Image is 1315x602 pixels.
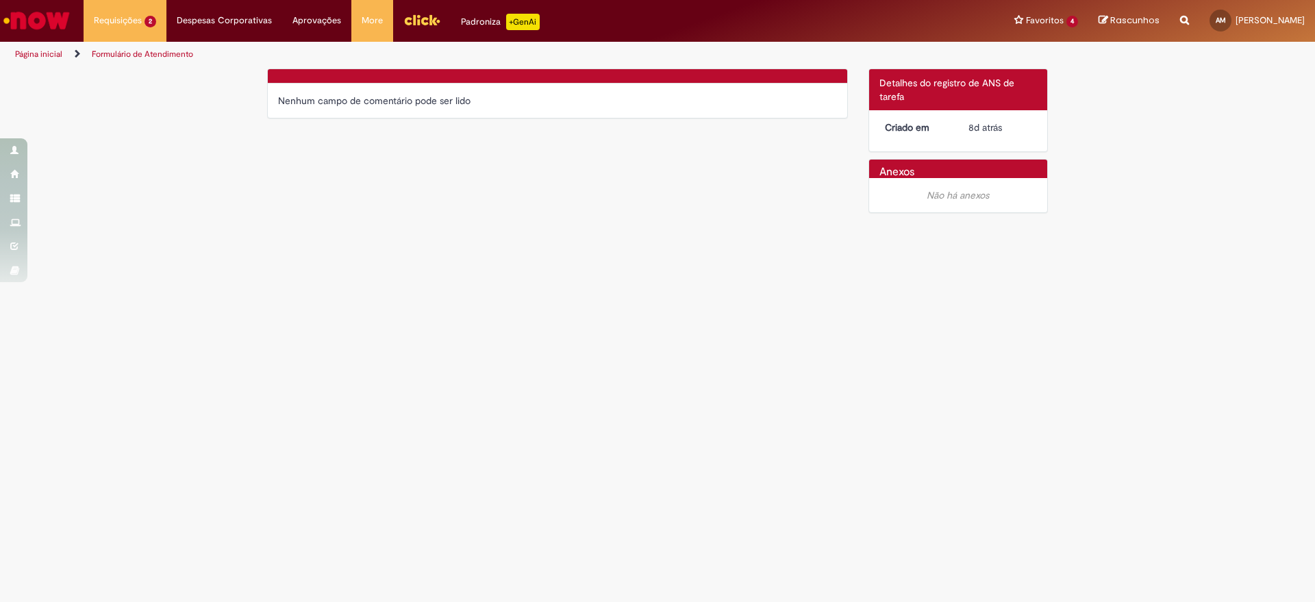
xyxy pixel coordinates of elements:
dt: Criado em [875,121,959,134]
span: AM [1216,16,1226,25]
span: 2 [145,16,156,27]
span: Despesas Corporativas [177,14,272,27]
span: [PERSON_NAME] [1236,14,1305,26]
span: Detalhes do registro de ANS de tarefa [879,77,1014,103]
em: Não há anexos [927,189,989,201]
h2: Anexos [879,166,914,179]
span: 8d atrás [968,121,1002,134]
span: Rascunhos [1110,14,1160,27]
span: Aprovações [292,14,341,27]
a: Rascunhos [1099,14,1160,27]
span: Favoritos [1026,14,1064,27]
img: ServiceNow [1,7,72,34]
a: Formulário de Atendimento [92,49,193,60]
div: 21/08/2025 08:55:38 [968,121,1032,134]
span: More [362,14,383,27]
ul: Trilhas de página [10,42,866,67]
div: Nenhum campo de comentário pode ser lido [278,94,837,108]
span: 4 [1066,16,1078,27]
p: +GenAi [506,14,540,30]
img: click_logo_yellow_360x200.png [403,10,440,30]
div: Padroniza [461,14,540,30]
span: Requisições [94,14,142,27]
time: 21/08/2025 08:55:38 [968,121,1002,134]
a: Página inicial [15,49,62,60]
